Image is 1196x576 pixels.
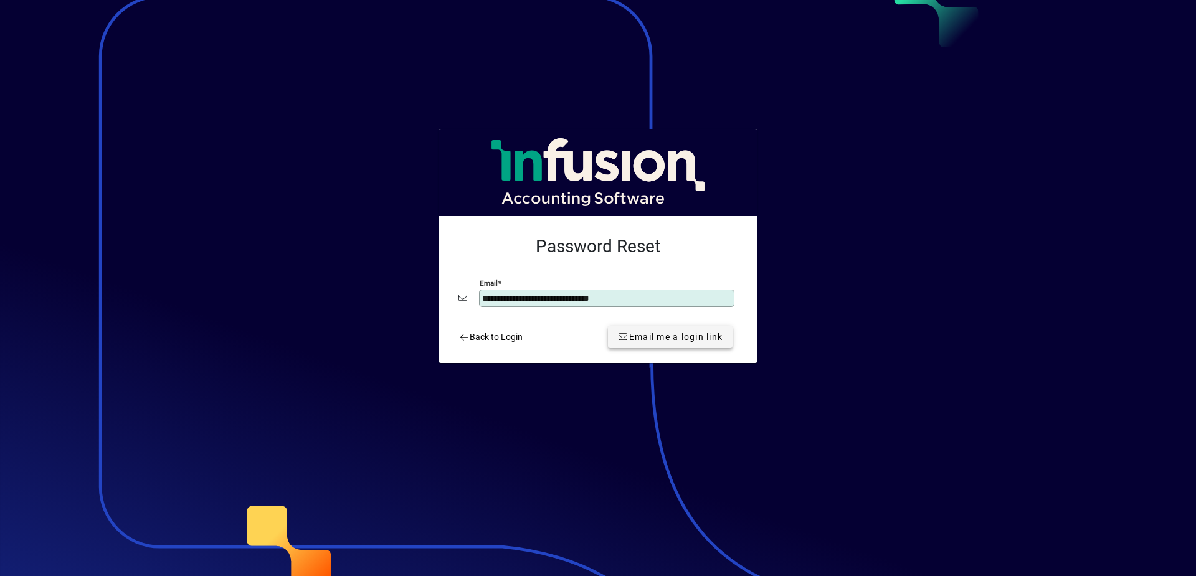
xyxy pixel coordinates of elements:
[608,326,733,348] button: Email me a login link
[618,331,723,344] span: Email me a login link
[458,236,738,257] h2: Password Reset
[458,331,523,344] span: Back to Login
[453,326,528,348] a: Back to Login
[480,279,498,288] mat-label: Email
